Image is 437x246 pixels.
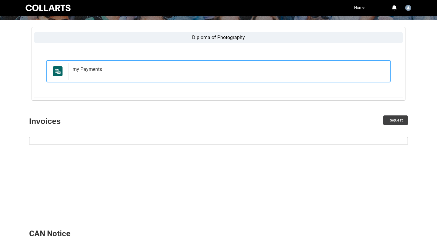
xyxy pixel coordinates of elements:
[46,60,391,82] a: my Payments
[383,115,408,125] button: Request
[34,32,403,43] label: Diploma of Photography
[29,117,61,126] strong: Invoices
[353,3,366,12] a: Home
[50,66,65,76] span: My Payments
[404,2,413,12] button: User Profile Student.pjamal.20252871
[29,229,70,238] b: CAN Notice
[73,66,384,72] h2: my Payments
[405,5,411,11] img: Student.pjamal.20252871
